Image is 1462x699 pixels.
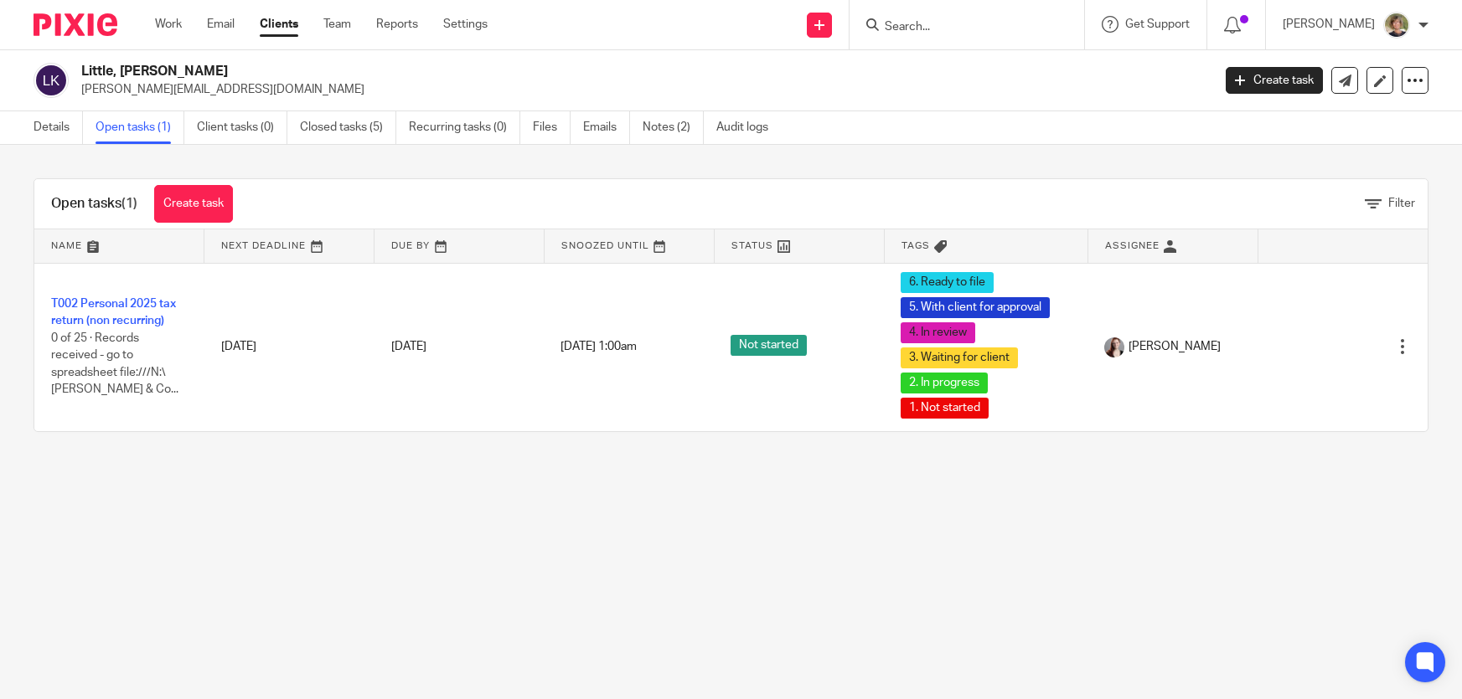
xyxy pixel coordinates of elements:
span: Get Support [1125,18,1190,30]
a: Open tasks (1) [96,111,184,144]
span: 6. Ready to file [901,272,994,293]
a: Create task [154,185,233,223]
span: (1) [121,197,137,210]
span: Tags [901,241,930,250]
a: Reports [376,16,418,33]
a: Emails [583,111,630,144]
span: [DATE] 1:00am [561,341,637,352]
span: Filter [1388,198,1415,209]
span: 5. With client for approval [901,297,1050,318]
h1: Open tasks [51,195,137,213]
input: Search [883,20,1034,35]
span: 4. In review [901,322,975,343]
a: Work [155,16,182,33]
h2: Little, [PERSON_NAME] [81,63,977,80]
span: 1. Not started [901,398,989,419]
span: Status [731,241,773,250]
a: Create task [1226,67,1323,94]
a: Details [34,111,83,144]
span: [PERSON_NAME] [1129,338,1221,355]
span: 3. Waiting for client [901,347,1018,368]
a: T002 Personal 2025 tax return (non recurring) [51,298,176,326]
img: Pixie [34,13,117,36]
a: Audit logs [716,111,781,144]
span: 0 of 25 · Records received - go to spreadsheet file:///N:\[PERSON_NAME] & Co... [51,332,178,396]
a: Notes (2) [643,111,704,144]
p: [PERSON_NAME][EMAIL_ADDRESS][DOMAIN_NAME] [81,81,1201,98]
a: Team [323,16,351,33]
a: Closed tasks (5) [300,111,396,144]
a: Email [207,16,235,33]
a: Client tasks (0) [197,111,287,144]
span: Not started [731,335,807,356]
span: Snoozed Until [561,241,649,250]
a: Settings [443,16,488,33]
img: High%20Res%20Andrew%20Price%20Accountants_Poppy%20Jakes%20photography-1142.jpg [1383,12,1410,39]
span: [DATE] [391,341,426,352]
td: [DATE] [204,263,375,431]
a: Recurring tasks (0) [409,111,520,144]
span: 2. In progress [901,373,988,393]
img: High%20Res%20Andrew%20Price%20Accountants%20_Poppy%20Jakes%20Photography-3%20-%20Copy.jpg [1104,337,1124,357]
img: svg%3E [34,63,69,98]
a: Clients [260,16,298,33]
a: Files [533,111,571,144]
p: [PERSON_NAME] [1283,16,1375,33]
